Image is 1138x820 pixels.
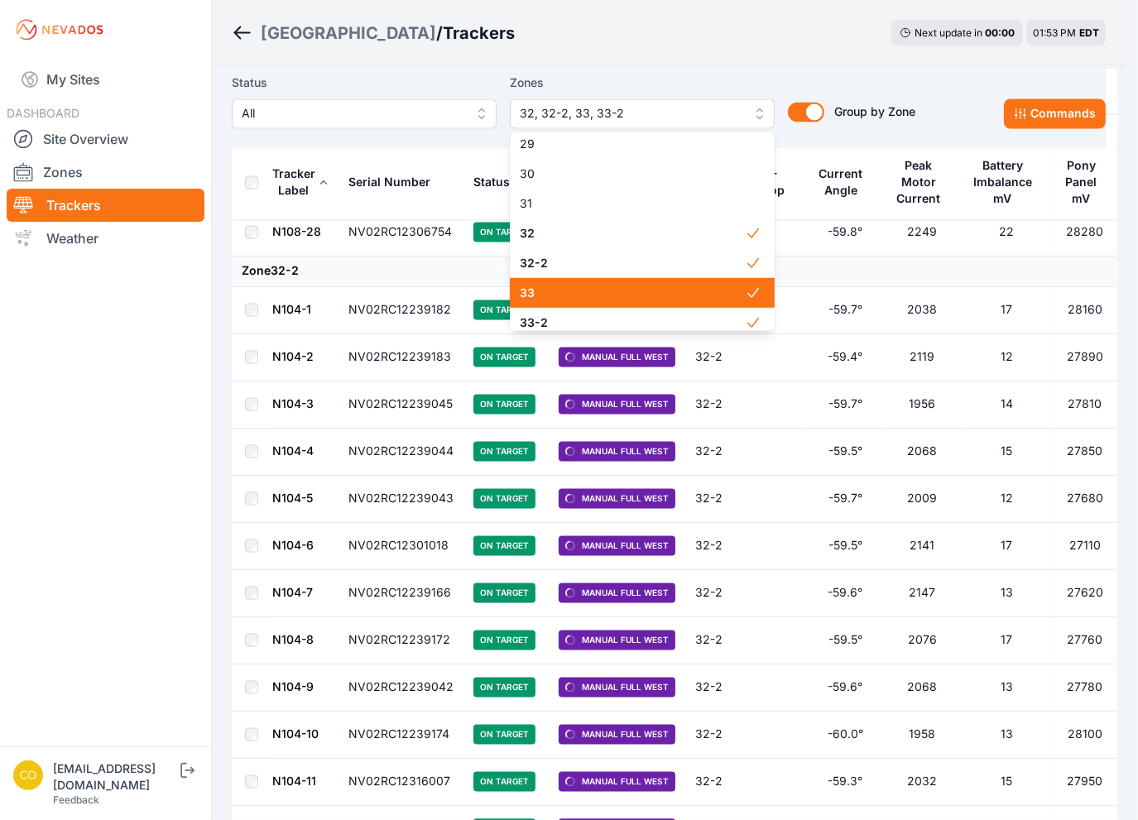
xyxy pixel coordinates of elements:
[520,255,745,271] span: 32-2
[520,285,745,301] span: 33
[520,136,745,152] span: 29
[510,99,775,129] button: 32, 32-2, 33, 33-2
[520,225,745,242] span: 32
[510,132,775,331] div: 32, 32-2, 33, 33-2
[520,314,745,331] span: 33-2
[520,195,745,212] span: 31
[520,104,742,124] span: 32, 32-2, 33, 33-2
[520,165,745,182] span: 30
